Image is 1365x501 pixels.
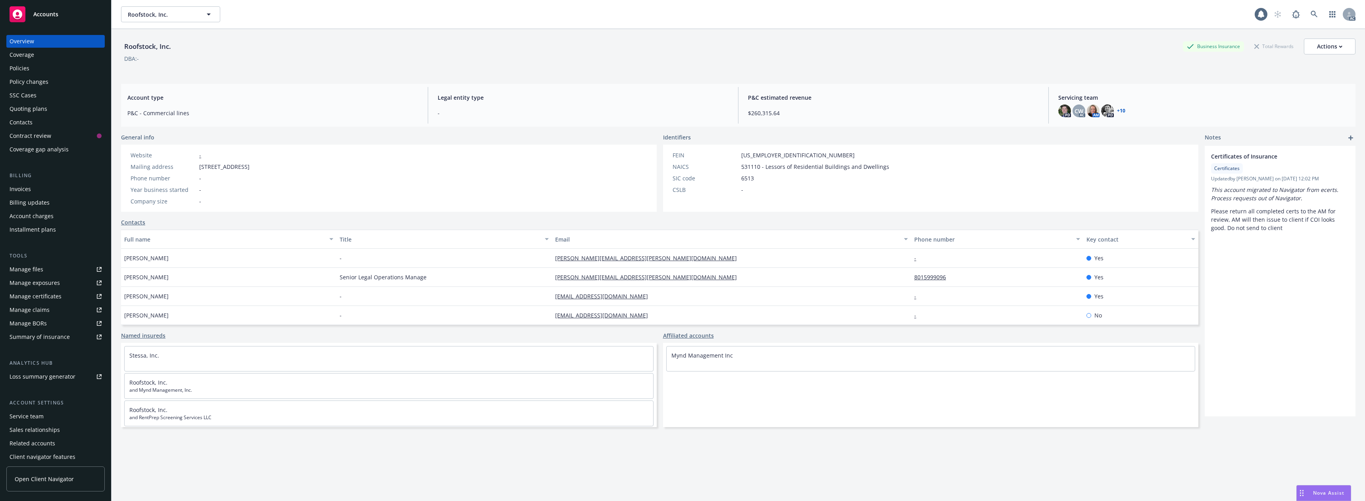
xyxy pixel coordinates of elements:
[6,451,105,463] a: Client navigator features
[911,230,1083,249] button: Phone number
[10,116,33,129] div: Contacts
[6,437,105,450] a: Related accounts
[1317,39,1342,54] div: Actions
[131,151,196,159] div: Website
[1340,152,1349,162] a: remove
[10,89,37,102] div: SSC Cases
[6,317,105,330] a: Manage BORs
[1211,175,1349,182] span: Updated by [PERSON_NAME] on [DATE] 12:02 PM
[1094,292,1104,300] span: Yes
[10,370,75,383] div: Loss summary generator
[1058,93,1349,102] span: Servicing team
[10,75,48,88] div: Policy changes
[741,174,754,182] span: 6513
[1288,6,1304,22] a: Report a Bug
[10,183,31,195] div: Invoices
[199,186,201,194] span: -
[6,103,105,115] a: Quoting plans
[10,130,51,142] div: Contract review
[1183,41,1244,51] div: Business Insurance
[6,3,105,25] a: Accounts
[199,174,201,182] span: -
[914,273,952,281] a: 8015999096
[552,230,911,249] button: Email
[33,11,58,17] span: Accounts
[673,162,738,171] div: NAICS
[748,93,1039,102] span: P&C estimated revenue
[127,109,418,117] span: P&C - Commercial lines
[121,218,145,226] a: Contacts
[121,230,336,249] button: Full name
[131,162,196,171] div: Mailing address
[129,352,159,359] a: Stessa, Inc.
[10,263,43,276] div: Manage files
[1058,104,1071,117] img: photo
[1214,165,1240,172] span: Certificates
[124,54,139,63] div: DBA: -
[10,62,29,75] div: Policies
[673,174,738,182] div: SIC code
[6,75,105,88] a: Policy changes
[555,311,654,319] a: [EMAIL_ADDRESS][DOMAIN_NAME]
[340,273,427,281] span: Senior Legal Operations Manage
[673,186,738,194] div: CSLB
[6,196,105,209] a: Billing updates
[340,311,342,319] span: -
[1083,230,1198,249] button: Key contact
[6,89,105,102] a: SSC Cases
[1094,254,1104,262] span: Yes
[1117,108,1125,113] a: +10
[124,273,169,281] span: [PERSON_NAME]
[10,48,34,61] div: Coverage
[1328,152,1338,162] a: edit
[748,109,1039,117] span: $260,315.64
[1270,6,1286,22] a: Start snowing
[336,230,552,249] button: Title
[1087,104,1100,117] img: photo
[10,210,54,222] div: Account charges
[340,235,540,244] div: Title
[10,304,50,316] div: Manage claims
[10,424,60,436] div: Sales relationships
[555,273,743,281] a: [PERSON_NAME][EMAIL_ADDRESS][PERSON_NAME][DOMAIN_NAME]
[1075,107,1083,115] span: CW
[6,223,105,236] a: Installment plans
[10,331,70,343] div: Summary of insurance
[131,174,196,182] div: Phone number
[129,387,648,394] span: and Mynd Management, Inc.
[1211,207,1349,232] p: Please return all completed certs to the AM for review, AM will then issue to client if COI looks...
[555,254,743,262] a: [PERSON_NAME][EMAIL_ADDRESS][PERSON_NAME][DOMAIN_NAME]
[1306,6,1322,22] a: Search
[438,109,729,117] span: -
[6,62,105,75] a: Policies
[124,311,169,319] span: [PERSON_NAME]
[6,172,105,180] div: Billing
[663,133,691,141] span: Identifiers
[121,331,165,340] a: Named insureds
[1250,41,1298,51] div: Total Rewards
[6,48,105,61] a: Coverage
[124,235,325,244] div: Full name
[121,6,220,22] button: Roofstock, Inc.
[199,162,250,171] span: [STREET_ADDRESS]
[10,35,34,48] div: Overview
[6,399,105,407] div: Account settings
[914,311,923,319] a: -
[129,406,167,414] a: Roofstock, Inc.
[10,196,50,209] div: Billing updates
[340,254,342,262] span: -
[6,359,105,367] div: Analytics hub
[6,304,105,316] a: Manage claims
[121,41,174,52] div: Roofstock, Inc.
[6,424,105,436] a: Sales relationships
[1205,133,1221,143] span: Notes
[129,379,167,386] a: Roofstock, Inc.
[6,143,105,156] a: Coverage gap analysis
[1094,273,1104,281] span: Yes
[6,183,105,195] a: Invoices
[1313,489,1344,496] span: Nova Assist
[10,103,47,115] div: Quoting plans
[914,292,923,300] a: -
[128,10,196,19] span: Roofstock, Inc.
[10,143,69,156] div: Coverage gap analysis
